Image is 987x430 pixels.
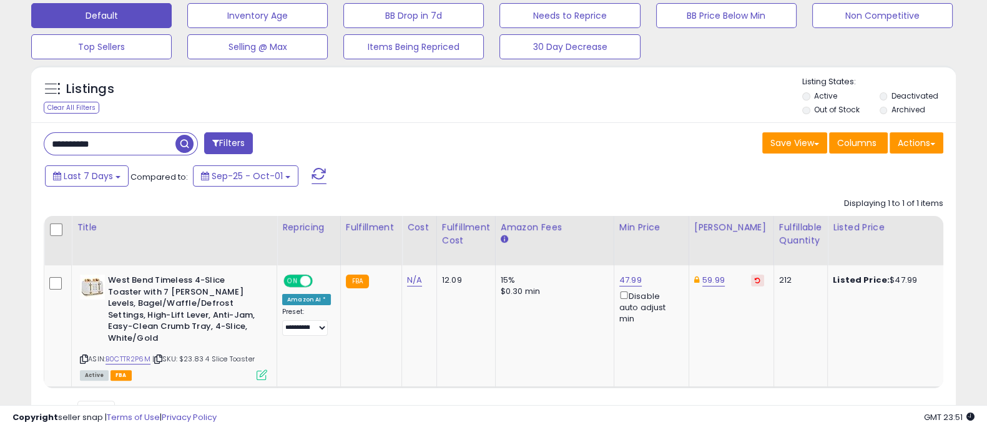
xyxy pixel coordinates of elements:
[187,3,328,28] button: Inventory Age
[814,104,860,115] label: Out of Stock
[66,81,114,98] h5: Listings
[656,3,797,28] button: BB Price Below Min
[407,221,431,234] div: Cost
[442,221,490,247] div: Fulfillment Cost
[346,221,396,234] div: Fulfillment
[108,275,260,347] b: West Bend Timeless 4-Slice Toaster with 7 [PERSON_NAME] Levels, Bagel/Waffle/Defrost Settings, Hi...
[311,276,331,286] span: OFF
[762,132,827,154] button: Save View
[837,137,877,149] span: Columns
[814,90,837,101] label: Active
[152,354,255,364] span: | SKU: $23.83 4 Slice Toaster
[31,3,172,28] button: Default
[110,370,132,381] span: FBA
[12,411,58,423] strong: Copyright
[45,165,129,187] button: Last 7 Days
[12,412,217,424] div: seller snap | |
[501,221,609,234] div: Amazon Fees
[619,289,679,325] div: Disable auto adjust min
[619,221,684,234] div: Min Price
[407,274,422,286] a: N/A
[77,221,272,234] div: Title
[812,3,953,28] button: Non Competitive
[162,411,217,423] a: Privacy Policy
[31,34,172,59] button: Top Sellers
[80,370,109,381] span: All listings currently available for purchase on Amazon
[844,198,943,210] div: Displaying 1 to 1 of 1 items
[501,275,604,286] div: 15%
[193,165,298,187] button: Sep-25 - Oct-01
[833,221,941,234] div: Listed Price
[44,102,99,114] div: Clear All Filters
[499,3,640,28] button: Needs to Reprice
[833,274,890,286] b: Listed Price:
[80,275,105,300] img: 41IjDGU-eUL._SL40_.jpg
[779,221,822,247] div: Fulfillable Quantity
[282,308,331,335] div: Preset:
[501,286,604,297] div: $0.30 min
[619,274,642,286] a: 47.99
[130,171,188,183] span: Compared to:
[702,274,725,286] a: 59.99
[833,275,936,286] div: $47.99
[343,3,484,28] button: BB Drop in 7d
[346,275,369,288] small: FBA
[106,354,150,364] a: B0CTTR2P6M
[282,221,335,234] div: Repricing
[891,90,938,101] label: Deactivated
[282,294,331,305] div: Amazon AI *
[694,221,768,234] div: [PERSON_NAME]
[829,132,888,154] button: Columns
[64,170,113,182] span: Last 7 Days
[891,104,925,115] label: Archived
[924,411,975,423] span: 2025-10-9 23:51 GMT
[343,34,484,59] button: Items Being Repriced
[802,76,956,88] p: Listing States:
[890,132,943,154] button: Actions
[212,170,283,182] span: Sep-25 - Oct-01
[187,34,328,59] button: Selling @ Max
[80,275,267,379] div: ASIN:
[442,275,486,286] div: 12.09
[779,275,818,286] div: 212
[285,276,300,286] span: ON
[501,234,508,245] small: Amazon Fees.
[499,34,640,59] button: 30 Day Decrease
[204,132,253,154] button: Filters
[107,411,160,423] a: Terms of Use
